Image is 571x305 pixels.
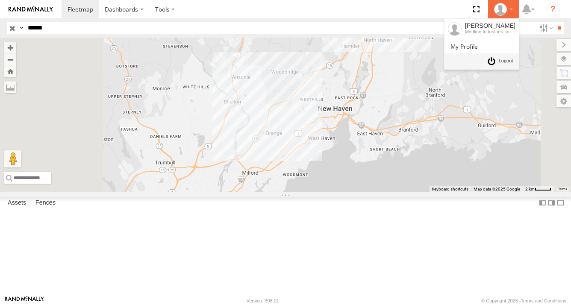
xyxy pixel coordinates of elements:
label: Fences [31,197,60,209]
label: Dock Summary Table to the Left [539,197,547,209]
button: Zoom in [4,42,16,53]
span: 2 km [525,187,535,191]
a: Terms (opens in new tab) [558,188,567,191]
button: Zoom out [4,53,16,65]
div: Medline Industries Inc [465,29,515,34]
div: Version: 308.01 [247,298,279,303]
label: Map Settings [556,95,571,107]
label: Search Filter Options [536,22,554,34]
button: Drag Pegman onto the map to open Street View [4,150,21,167]
img: rand-logo.svg [9,6,53,12]
label: Measure [4,81,16,93]
label: Hide Summary Table [556,197,565,209]
button: Zoom Home [4,65,16,77]
div: Jason Sullivan [491,3,516,16]
label: Search Query [18,22,25,34]
a: Terms and Conditions [521,298,566,303]
span: Map data ©2025 Google [474,187,520,191]
div: © Copyright 2025 - [481,298,566,303]
a: Visit our Website [5,296,44,305]
label: Assets [3,197,30,209]
i: ? [546,3,560,16]
button: Keyboard shortcuts [432,186,468,192]
label: Dock Summary Table to the Right [547,197,556,209]
button: Map Scale: 2 km per 35 pixels [523,186,554,192]
div: [PERSON_NAME] [465,22,515,29]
